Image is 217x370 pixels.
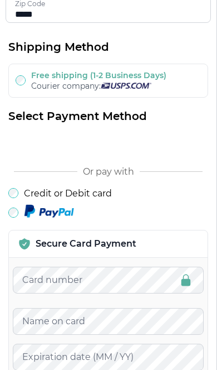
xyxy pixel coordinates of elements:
[83,166,134,177] span: Or pay with
[8,40,208,55] h2: Shipping Method
[24,188,112,199] label: Credit or Debit card
[24,204,74,219] img: Paypal
[31,81,101,91] span: Courier company:
[31,70,166,80] label: Free shipping (1-2 Business Days)
[8,133,208,155] iframe: Secure payment button frame
[101,83,151,89] img: Usps courier company
[8,109,208,124] h2: Select Payment Method
[36,238,136,250] p: Secure Card Payment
